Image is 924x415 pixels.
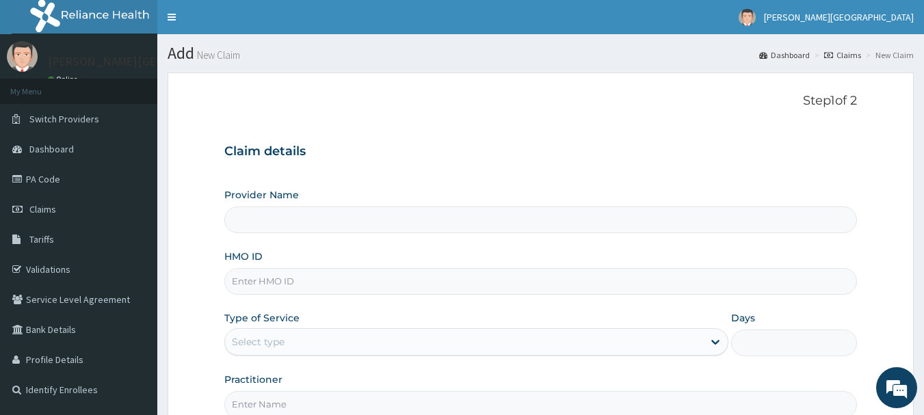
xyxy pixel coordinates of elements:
h1: Add [168,44,914,62]
img: User Image [7,41,38,72]
input: Enter HMO ID [224,268,858,295]
small: New Claim [194,50,240,60]
label: HMO ID [224,250,263,263]
li: New Claim [862,49,914,61]
img: User Image [739,9,756,26]
a: Online [48,75,81,84]
a: Dashboard [759,49,810,61]
span: Claims [29,203,56,215]
label: Provider Name [224,188,299,202]
label: Type of Service [224,311,300,325]
p: Step 1 of 2 [224,94,858,109]
span: Switch Providers [29,113,99,125]
label: Practitioner [224,373,282,386]
span: Dashboard [29,143,74,155]
h3: Claim details [224,144,858,159]
a: Claims [824,49,861,61]
p: [PERSON_NAME][GEOGRAPHIC_DATA] [48,55,250,68]
label: Days [731,311,755,325]
span: Tariffs [29,233,54,245]
span: [PERSON_NAME][GEOGRAPHIC_DATA] [764,11,914,23]
div: Select type [232,335,285,349]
